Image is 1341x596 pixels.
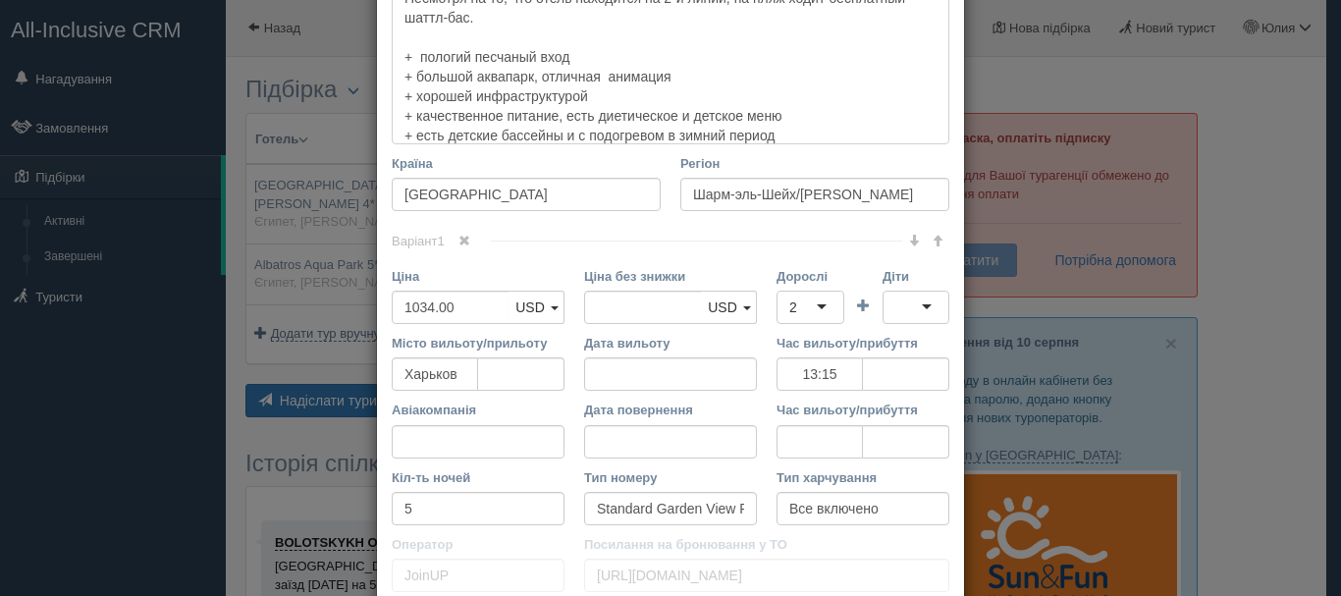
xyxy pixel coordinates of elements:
[509,291,564,324] a: USD
[584,334,757,352] label: Дата вильоту
[584,468,757,487] label: Тип номеру
[392,267,564,286] label: Ціна
[584,535,949,554] label: Посилання на бронювання у ТО
[437,234,444,248] span: 1
[392,401,564,419] label: Авіакомпанія
[777,267,844,286] label: Дорослі
[777,401,949,419] label: Час вильоту/прибуття
[515,299,545,315] span: USD
[708,299,737,315] span: USD
[777,334,949,352] label: Час вильоту/прибуття
[883,267,949,286] label: Діти
[789,298,797,317] div: 2
[392,334,564,352] label: Місто вильоту/прильоту
[392,154,661,173] label: Країна
[680,154,949,173] label: Регіон
[392,234,491,248] span: Варіант
[701,291,757,324] a: USD
[392,535,564,554] label: Оператор
[584,267,757,286] label: Ціна без знижки
[777,468,949,487] label: Тип харчування
[584,401,757,419] label: Дата повернення
[392,468,564,487] label: Кіл-ть ночей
